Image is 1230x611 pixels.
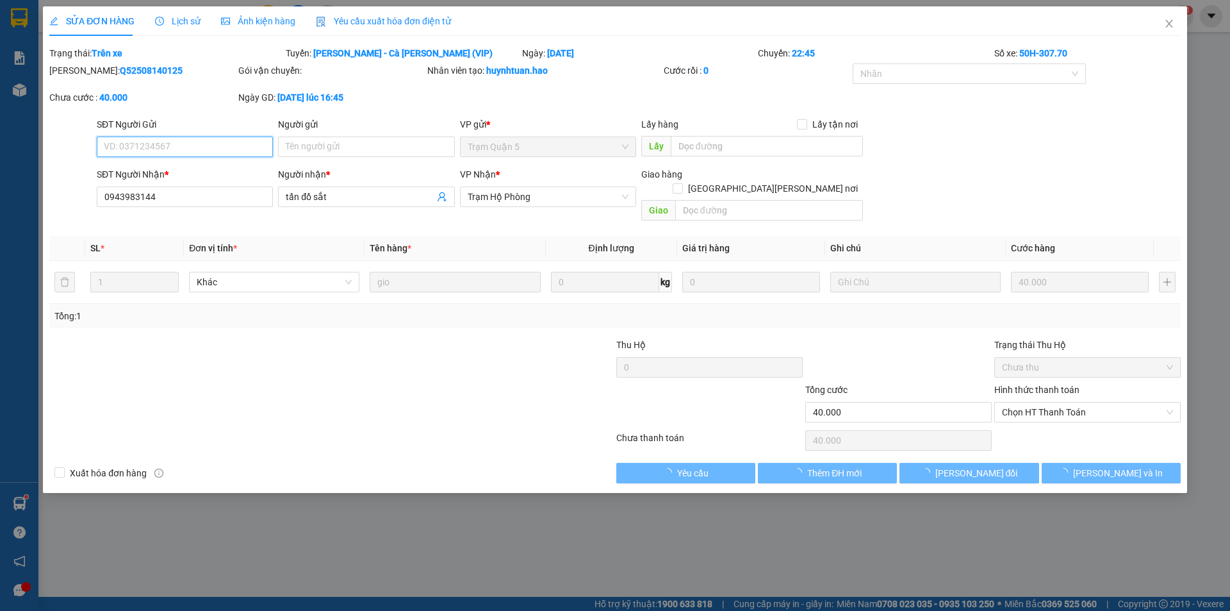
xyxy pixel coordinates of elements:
div: Chưa cước : [49,90,236,105]
input: Ghi Chú [830,272,1001,292]
b: 50H-307.70 [1019,48,1067,58]
span: Tổng cước [805,385,848,395]
span: Yêu cầu xuất hóa đơn điện tử [316,16,451,26]
input: Dọc đường [675,200,863,221]
div: Nhân viên tạo: [427,63,661,78]
span: Xuất hóa đơn hàng [65,466,152,480]
span: clock-circle [155,17,164,26]
b: Trên xe [92,48,122,58]
span: Cước hàng [1011,243,1055,253]
button: Close [1151,6,1187,42]
button: Yêu cầu [616,463,755,483]
div: Trạng thái Thu Hộ [994,338,1181,352]
span: Thu Hộ [616,340,646,350]
div: Số xe: [993,46,1182,60]
button: delete [54,272,75,292]
div: SĐT Người Gửi [97,117,273,131]
span: Lấy hàng [641,119,678,130]
span: loading [1059,468,1073,477]
input: Dọc đường [671,136,863,156]
span: Trạm Hộ Phòng [468,187,628,206]
span: [PERSON_NAME] và In [1073,466,1163,480]
span: Ảnh kiện hàng [221,16,295,26]
div: Người gửi [278,117,454,131]
span: Yêu cầu [677,466,709,480]
div: SĐT Người Nhận [97,167,273,181]
input: 0 [682,272,820,292]
b: 0 [703,65,709,76]
th: Ghi chú [825,236,1006,261]
div: Trạng thái: [48,46,284,60]
b: 22:45 [792,48,815,58]
div: Người nhận [278,167,454,181]
span: VP Nhận [460,169,496,180]
button: [PERSON_NAME] và In [1042,463,1181,483]
b: Q52508140125 [120,65,183,76]
span: user-add [437,192,447,202]
button: plus [1159,272,1176,292]
input: VD: Bàn, Ghế [370,272,540,292]
button: [PERSON_NAME] đổi [899,463,1038,483]
div: Gói vận chuyển: [238,63,425,78]
span: Giao hàng [641,169,682,180]
div: [PERSON_NAME]: [49,63,236,78]
label: Hình thức thanh toán [994,385,1079,395]
span: Định lượng [589,243,634,253]
span: loading [793,468,807,477]
span: Giao [641,200,675,221]
span: Trạm Quận 5 [468,137,628,156]
span: Lấy tận nơi [807,117,863,131]
span: kg [659,272,672,292]
span: Tên hàng [370,243,411,253]
span: [GEOGRAPHIC_DATA][PERSON_NAME] nơi [683,181,863,196]
b: [DATE] [547,48,574,58]
input: 0 [1011,272,1149,292]
span: edit [49,17,58,26]
b: huynhtuan.hao [486,65,548,76]
span: info-circle [154,469,163,478]
span: loading [663,468,677,477]
span: Giá trị hàng [682,243,730,253]
span: SỬA ĐƠN HÀNG [49,16,135,26]
span: Lịch sử [155,16,201,26]
span: Thêm ĐH mới [807,466,862,480]
div: Ngày: [521,46,757,60]
div: Tuyến: [284,46,521,60]
span: picture [221,17,230,26]
b: [PERSON_NAME] - Cà [PERSON_NAME] (VIP) [313,48,493,58]
span: Khác [197,272,352,292]
b: 40.000 [99,92,127,103]
span: Lấy [641,136,671,156]
div: VP gửi [460,117,636,131]
span: [PERSON_NAME] đổi [935,466,1018,480]
span: SL [90,243,101,253]
div: Cước rồi : [664,63,850,78]
span: Chọn HT Thanh Toán [1002,403,1173,422]
b: [DATE] lúc 16:45 [277,92,343,103]
span: Chưa thu [1002,358,1173,377]
img: icon [316,17,326,27]
span: loading [921,468,935,477]
div: Ngày GD: [238,90,425,105]
span: Đơn vị tính [189,243,237,253]
button: Thêm ĐH mới [758,463,897,483]
div: Chưa thanh toán [615,431,804,453]
span: close [1164,19,1174,29]
div: Tổng: 1 [54,309,475,323]
div: Chuyến: [757,46,993,60]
